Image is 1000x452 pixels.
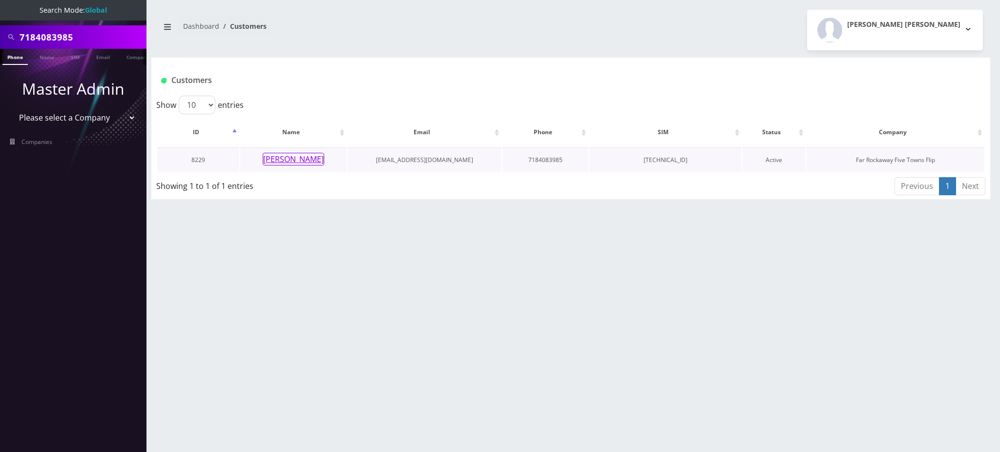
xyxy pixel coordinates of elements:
[502,147,588,172] td: 7184083985
[156,96,244,114] label: Show entries
[161,76,841,85] h1: Customers
[807,118,984,146] th: Company: activate to sort column ascending
[895,177,939,195] a: Previous
[502,118,588,146] th: Phone: activate to sort column ascending
[847,21,960,29] h2: [PERSON_NAME] [PERSON_NAME]
[743,147,806,172] td: Active
[66,49,84,64] a: SIM
[35,49,59,64] a: Name
[263,153,324,165] button: [PERSON_NAME]
[807,147,984,172] td: Far Rockaway Five Towns Flip
[348,147,501,172] td: [EMAIL_ADDRESS][DOMAIN_NAME]
[240,118,346,146] th: Name: activate to sort column ascending
[21,138,52,146] span: Companies
[807,10,983,50] button: [PERSON_NAME] [PERSON_NAME]
[156,176,495,192] div: Showing 1 to 1 of 1 entries
[85,5,107,15] strong: Global
[348,118,501,146] th: Email: activate to sort column ascending
[2,49,28,65] a: Phone
[956,177,985,195] a: Next
[179,96,215,114] select: Showentries
[939,177,956,195] a: 1
[219,21,267,31] li: Customers
[183,21,219,31] a: Dashboard
[589,147,742,172] td: [TECHNICAL_ID]
[743,118,806,146] th: Status: activate to sort column ascending
[91,49,115,64] a: Email
[122,49,154,64] a: Company
[589,118,742,146] th: SIM: activate to sort column ascending
[157,147,239,172] td: 8229
[20,28,144,46] input: Search All Companies
[159,16,563,44] nav: breadcrumb
[157,118,239,146] th: ID: activate to sort column descending
[40,5,107,15] span: Search Mode:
